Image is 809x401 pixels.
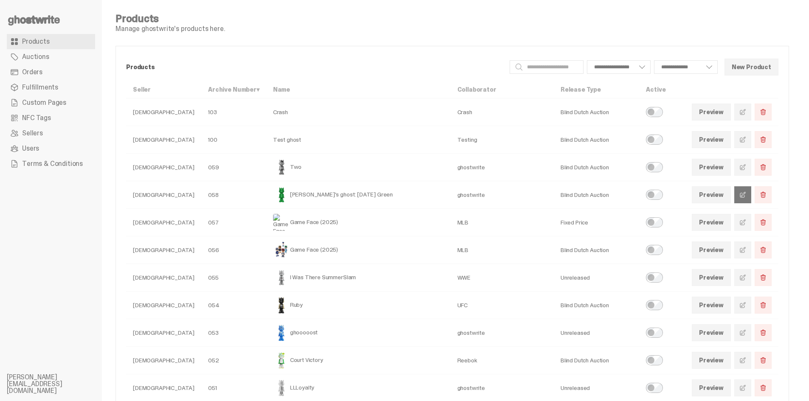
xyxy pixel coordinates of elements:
a: Preview [692,131,731,148]
td: Unreleased [554,319,639,347]
span: ▾ [257,86,259,93]
a: NFC Tags [7,110,95,126]
td: Blind Dutch Auction [554,126,639,154]
td: ghostwrite [451,319,554,347]
td: Fixed Price [554,209,639,236]
p: Products [126,64,503,70]
td: Blind Dutch Auction [554,347,639,374]
a: Preview [692,214,731,231]
li: [PERSON_NAME][EMAIL_ADDRESS][DOMAIN_NAME] [7,374,109,394]
button: Delete Product [755,324,772,341]
td: WWE [451,264,554,292]
button: New Product [724,59,778,76]
td: ghostwrite [451,154,554,181]
span: Custom Pages [22,99,66,106]
a: Preview [692,352,731,369]
td: ghooooost [266,319,451,347]
a: Custom Pages [7,95,95,110]
span: Products [22,38,50,45]
a: Preview [692,269,731,286]
td: Blind Dutch Auction [554,98,639,126]
button: Delete Product [755,241,772,258]
td: Blind Dutch Auction [554,154,639,181]
a: Auctions [7,49,95,64]
button: Delete Product [755,214,772,231]
img: Two [273,159,290,176]
td: Ruby [266,292,451,319]
img: Game Face (2025) [273,214,290,231]
button: Delete Product [755,352,772,369]
span: Auctions [22,53,49,60]
a: Active [646,86,665,93]
td: Two [266,154,451,181]
button: Delete Product [755,379,772,396]
td: Blind Dutch Auction [554,181,639,209]
h4: Products [116,14,225,24]
td: MLB [451,209,554,236]
a: Products [7,34,95,49]
img: Ruby [273,297,290,314]
img: Schrödinger's ghost: Sunday Green [273,186,290,203]
img: I Was There SummerSlam [273,269,290,286]
td: Unreleased [554,264,639,292]
td: Game Face (2025) [266,209,451,236]
button: Delete Product [755,297,772,314]
a: Users [7,141,95,156]
td: [DEMOGRAPHIC_DATA] [126,319,201,347]
td: ghostwrite [451,181,554,209]
td: [DEMOGRAPHIC_DATA] [126,264,201,292]
td: Reebok [451,347,554,374]
td: [DEMOGRAPHIC_DATA] [126,126,201,154]
span: Users [22,145,39,152]
td: Crash [266,98,451,126]
span: Terms & Conditions [22,160,83,167]
td: 052 [201,347,266,374]
th: Collaborator [451,81,554,98]
span: NFC Tags [22,115,51,121]
td: UFC [451,292,554,319]
button: Delete Product [755,131,772,148]
td: Blind Dutch Auction [554,292,639,319]
a: Archive Number▾ [208,86,259,93]
a: Preview [692,324,731,341]
a: Preview [692,241,731,258]
td: I Was There SummerSlam [266,264,451,292]
td: 059 [201,154,266,181]
td: [PERSON_NAME]'s ghost: [DATE] Green [266,181,451,209]
td: 056 [201,236,266,264]
td: 055 [201,264,266,292]
img: LLLoyalty [273,379,290,396]
td: 054 [201,292,266,319]
td: [DEMOGRAPHIC_DATA] [126,292,201,319]
td: 058 [201,181,266,209]
button: Delete Product [755,159,772,176]
th: Release Type [554,81,639,98]
img: ghooooost [273,324,290,341]
td: [DEMOGRAPHIC_DATA] [126,154,201,181]
td: [DEMOGRAPHIC_DATA] [126,347,201,374]
a: Sellers [7,126,95,141]
img: Game Face (2025) [273,241,290,258]
span: Sellers [22,130,43,137]
p: Manage ghostwrite's products here. [116,25,225,32]
td: Crash [451,98,554,126]
a: Preview [692,186,731,203]
a: Preview [692,379,731,396]
button: Delete Product [755,104,772,121]
th: Seller [126,81,201,98]
button: Delete Product [755,186,772,203]
button: Delete Product [755,269,772,286]
a: Preview [692,297,731,314]
a: Preview [692,159,731,176]
td: 053 [201,319,266,347]
span: Orders [22,69,42,76]
td: Court Victory [266,347,451,374]
a: Terms & Conditions [7,156,95,171]
td: Blind Dutch Auction [554,236,639,264]
td: [DEMOGRAPHIC_DATA] [126,98,201,126]
td: 100 [201,126,266,154]
th: Name [266,81,451,98]
td: [DEMOGRAPHIC_DATA] [126,181,201,209]
a: Fulfillments [7,80,95,95]
img: Court Victory [273,352,290,369]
